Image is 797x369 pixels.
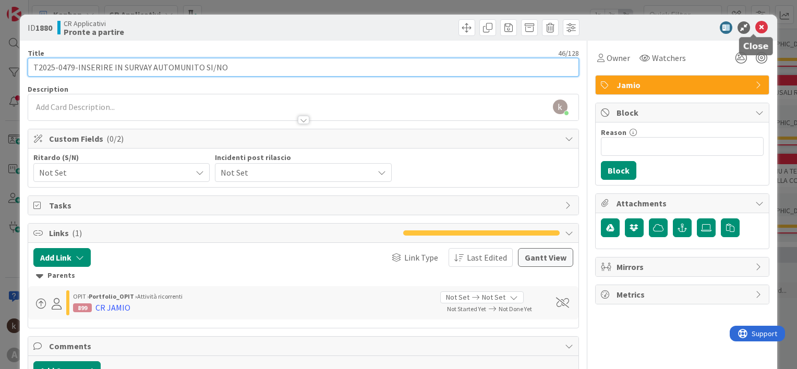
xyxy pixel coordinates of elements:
span: ( 0/2 ) [106,133,124,144]
span: Attività ricorrenti [137,292,183,300]
div: Incidenti post rilascio [215,154,391,161]
span: Last Edited [467,251,507,264]
label: Title [28,48,44,58]
label: Reason [601,128,626,137]
div: 899 [73,303,92,312]
b: Portfolio_OPIT › [89,292,137,300]
span: Not Set [39,165,186,180]
span: Block [617,106,750,119]
span: Description [28,84,68,94]
button: Gantt View [518,248,573,267]
span: Not Started Yet [447,305,486,313]
span: Not Set [482,292,505,303]
img: AAcHTtd5rm-Hw59dezQYKVkaI0MZoYjvbSZnFopdN0t8vu62=s96-c [553,100,567,114]
span: Not Set [446,292,469,303]
span: OPIT › [73,292,89,300]
div: 46 / 128 [47,48,579,58]
div: Parents [36,270,571,281]
span: Support [22,2,47,14]
button: Block [601,161,636,180]
button: Add Link [33,248,91,267]
span: Not Set [221,165,368,180]
span: ID [28,21,52,34]
span: Link Type [404,251,438,264]
span: ( 1 ) [72,228,82,238]
b: Pronte a partire [64,28,124,36]
div: CR JAMIO [95,301,130,314]
input: type card name here... [28,58,579,77]
h5: Close [743,41,769,51]
span: Owner [607,52,630,64]
span: CR Applicativi [64,19,124,28]
b: 1880 [35,22,52,33]
span: Tasks [49,199,560,212]
span: Jamio [617,79,750,91]
div: Ritardo (S/N) [33,154,210,161]
span: Watchers [652,52,686,64]
span: Comments [49,340,560,352]
span: Mirrors [617,261,750,273]
span: Links [49,227,398,239]
span: Attachments [617,197,750,210]
span: Custom Fields [49,132,560,145]
button: Last Edited [449,248,513,267]
span: Metrics [617,288,750,301]
span: Not Done Yet [499,305,532,313]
